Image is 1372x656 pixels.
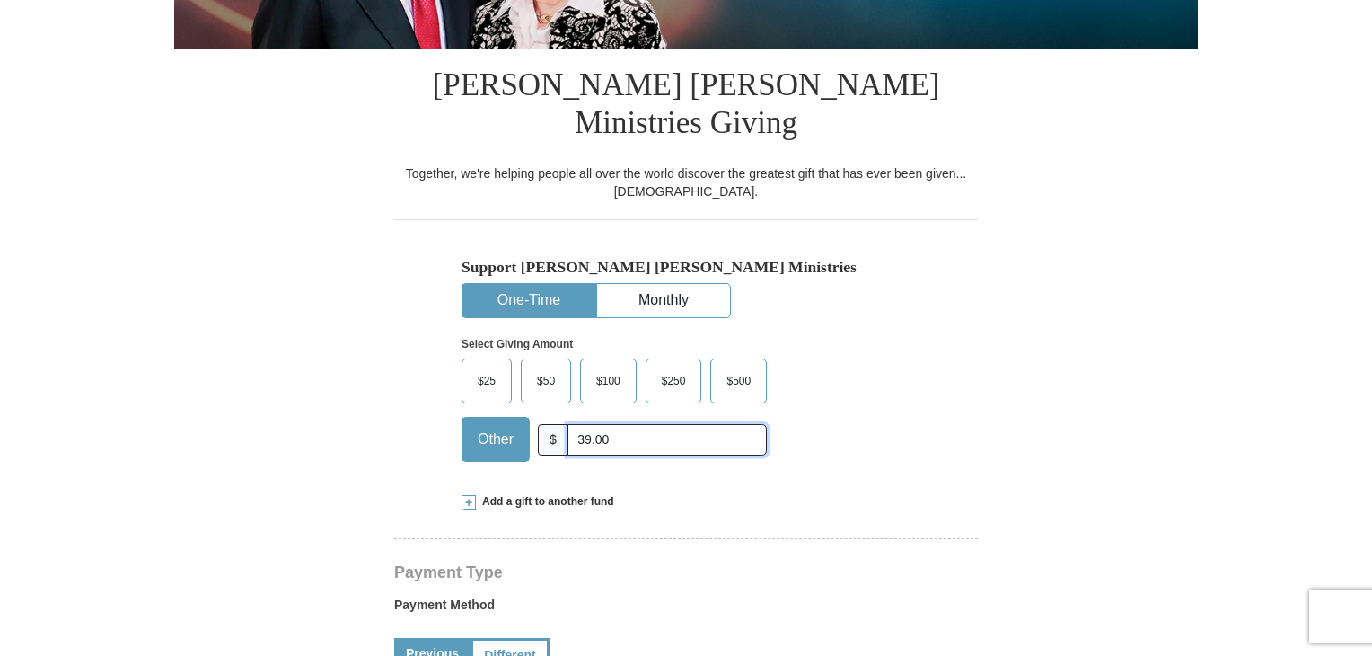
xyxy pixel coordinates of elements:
button: Monthly [597,284,730,317]
label: Payment Method [394,596,978,623]
span: $500 [717,368,760,394]
h4: Payment Type [394,565,978,580]
h1: [PERSON_NAME] [PERSON_NAME] Ministries Giving [394,49,978,164]
input: Other Amount [567,424,767,456]
span: $100 [587,368,629,394]
button: One-Time [462,284,595,317]
span: $250 [653,368,695,394]
span: Add a gift to another fund [476,494,614,510]
span: $ [538,424,568,456]
span: Other [469,426,523,453]
span: $25 [469,368,505,394]
div: Together, we're helping people all over the world discover the greatest gift that has ever been g... [394,164,978,200]
span: $50 [528,368,564,394]
strong: Select Giving Amount [462,338,573,350]
h5: Support [PERSON_NAME] [PERSON_NAME] Ministries [462,258,910,277]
